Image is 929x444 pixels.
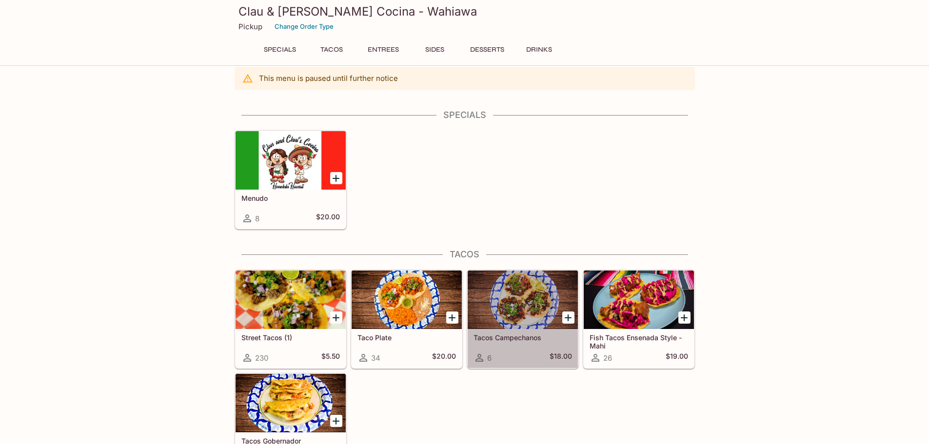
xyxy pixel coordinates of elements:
div: Street Tacos (1) [236,270,346,329]
div: Tacos Campechanos [468,270,578,329]
button: Sides [413,43,457,57]
span: 8 [255,214,259,223]
h5: $5.50 [321,352,340,364]
button: Add Menudo [330,172,342,184]
div: Menudo [236,131,346,190]
span: 230 [255,353,268,363]
span: 6 [487,353,492,363]
a: Fish Tacos Ensenada Style - Mahi26$19.00 [583,270,694,368]
h5: $18.00 [550,352,572,364]
button: Add Street Tacos (1) [330,311,342,324]
button: Change Order Type [270,19,338,34]
a: Taco Plate34$20.00 [351,270,462,368]
a: Menudo8$20.00 [235,131,346,229]
h5: $20.00 [316,212,340,224]
a: Street Tacos (1)230$5.50 [235,270,346,368]
h5: Tacos Campechanos [474,333,572,342]
span: 26 [603,353,612,363]
div: Taco Plate [352,270,462,329]
h4: Tacos [235,249,695,260]
button: Add Taco Plate [446,311,458,324]
h5: $20.00 [432,352,456,364]
h3: Clau & [PERSON_NAME] Cocina - Wahiawa [238,4,691,19]
button: Add Tacos Gobernador [330,415,342,427]
h5: Menudo [241,194,340,202]
p: Pickup [238,22,262,31]
h5: $19.00 [666,352,688,364]
h5: Taco Plate [357,333,456,342]
a: Tacos Campechanos6$18.00 [467,270,578,368]
span: 34 [371,353,380,363]
h5: Fish Tacos Ensenada Style - Mahi [590,333,688,349]
button: Tacos [310,43,354,57]
button: Drinks [517,43,561,57]
div: Tacos Gobernador [236,374,346,432]
button: Add Fish Tacos Ensenada Style - Mahi [678,311,691,324]
h4: Specials [235,110,695,120]
p: This menu is paused until further notice [259,74,398,83]
button: Entrees [361,43,405,57]
button: Specials [258,43,302,57]
div: Fish Tacos Ensenada Style - Mahi [584,270,694,329]
button: Add Tacos Campechanos [562,311,574,324]
button: Desserts [465,43,510,57]
h5: Street Tacos (1) [241,333,340,342]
